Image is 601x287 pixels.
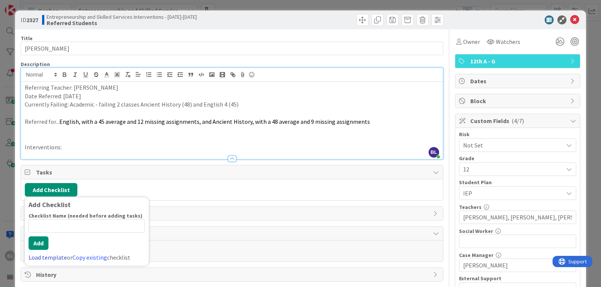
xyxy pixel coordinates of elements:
[25,83,439,92] p: Referring Teacher: [PERSON_NAME]
[470,77,566,86] span: Dates
[36,270,429,279] span: History
[463,164,559,174] span: 12
[459,204,482,210] label: Teachers
[47,14,197,20] span: Entrepreneurship and Skilled Services Interventions - [DATE]-[DATE]
[36,209,429,218] span: Links
[25,92,439,101] p: Date Referred: [DATE]
[463,189,563,198] span: IEP
[459,132,576,137] div: Risk
[470,96,566,105] span: Block
[470,116,566,125] span: Custom Fields
[459,180,576,185] div: Student Plan
[36,168,429,177] span: Tasks
[429,147,439,158] span: BL
[463,140,559,150] span: Not Set
[36,229,429,238] span: Comments
[21,42,443,55] input: type card name here...
[16,1,34,10] span: Support
[59,118,370,125] span: English, with a 45 average and 12 missing assignments, and Ancient History, with a 48 average and...
[463,37,480,46] span: Owner
[47,20,197,26] b: Referred Students
[512,117,524,125] span: ( 4/7 )
[459,252,494,258] label: Case Manager
[25,143,439,152] p: Interventions:
[29,201,145,209] div: Add Checklist
[21,35,33,42] label: Title
[459,276,576,281] div: External Support
[29,254,67,261] a: Load template
[29,212,142,219] label: Checklist Name (needed before adding tasks)
[25,100,439,109] p: Currently Failing: Academic - failing 2 classes Ancient History (48) and English 4 (45)
[29,253,145,262] div: or checklist
[25,183,77,197] button: Add Checklist
[459,228,493,234] label: Social Worker
[496,37,520,46] span: Watchers
[25,117,439,126] p: Referred for...
[26,16,38,24] b: 2327
[459,156,576,161] div: Grade
[72,254,107,261] a: Copy existing
[29,236,48,250] button: Add
[470,57,566,66] span: 12th A - G
[21,15,38,24] span: ID
[21,61,50,68] span: Description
